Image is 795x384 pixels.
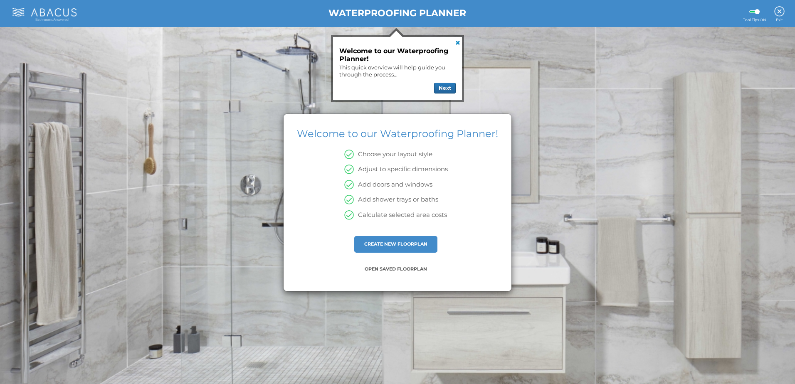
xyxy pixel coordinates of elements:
a: Exit [774,2,785,22]
p: Calculate selected area costs [354,210,447,219]
span: Exit [774,17,785,23]
p: Add shower trays or baths [354,195,438,204]
p: Adjust to specific dimensions [354,165,448,173]
a: CREATE NEW FLOORPLAN [364,241,427,247]
span: Tool Tips ON [743,17,766,23]
img: green-tick-icon.png [344,210,354,220]
a: Close [452,37,462,47]
img: green-tick-icon.png [344,180,354,190]
h3: Welcome to our Waterproofing Planner! [339,47,449,63]
div: This quick overview will help guide you through the process... [339,61,456,78]
label: Guide [749,10,760,13]
h1: Welcome to our Waterproofing Planner! [290,128,505,139]
a: OPEN SAVED FLOORPLAN [365,266,427,272]
img: green-tick-icon.png [344,150,354,159]
h1: WATERPROOFING PLANNER [143,8,652,18]
img: green-tick-icon.png [344,195,354,204]
img: Exit [774,6,785,17]
button: Next [434,83,456,94]
p: Choose your layout style [354,150,432,158]
p: Add doors and windows [354,180,432,189]
img: green-tick-icon.png [344,165,354,174]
